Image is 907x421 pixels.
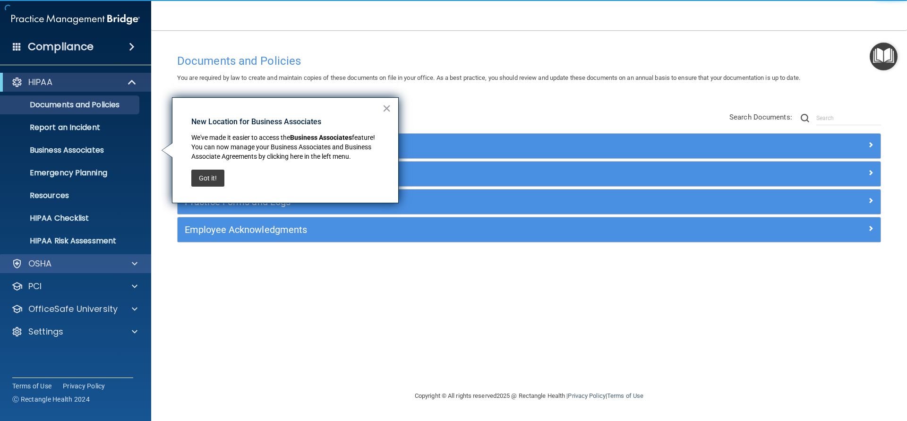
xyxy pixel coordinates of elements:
span: Search Documents: [729,113,792,121]
p: Report an Incident [6,123,135,132]
a: Terms of Use [12,381,51,391]
button: Got it! [191,170,224,187]
a: Terms of Use [607,392,643,399]
h5: Practice Forms and Logs [185,197,698,207]
p: Settings [28,326,63,337]
a: Privacy Policy [63,381,105,391]
p: Resources [6,191,135,200]
h5: Employee Acknowledgments [185,224,698,235]
p: Emergency Planning [6,168,135,178]
span: We've made it easier to access the [191,134,290,141]
img: ic-search.3b580494.png [801,114,809,122]
p: New Location for Business Associates [191,117,382,127]
h5: Policies [185,141,698,151]
button: Open Resource Center [870,43,898,70]
h4: Compliance [28,40,94,53]
p: HIPAA [28,77,52,88]
p: PCI [28,281,42,292]
p: Business Associates [6,146,135,155]
img: PMB logo [11,10,140,29]
p: OSHA [28,258,52,269]
p: OfficeSafe University [28,303,118,315]
a: Privacy Policy [568,392,605,399]
p: HIPAA Checklist [6,214,135,223]
span: You are required by law to create and maintain copies of these documents on file in your office. ... [177,74,800,81]
strong: Business Associates [290,134,352,141]
iframe: Drift Widget Chat Controller [744,354,896,392]
span: feature! You can now manage your Business Associates and Business Associate Agreements by clickin... [191,134,376,160]
p: HIPAA Risk Assessment [6,236,135,246]
div: Copyright © All rights reserved 2025 @ Rectangle Health | | [357,381,702,411]
input: Search [816,111,881,125]
h5: Privacy Documents [185,169,698,179]
button: Close [382,101,391,116]
span: Ⓒ Rectangle Health 2024 [12,395,90,404]
h4: Documents and Policies [177,55,881,67]
p: Documents and Policies [6,100,135,110]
